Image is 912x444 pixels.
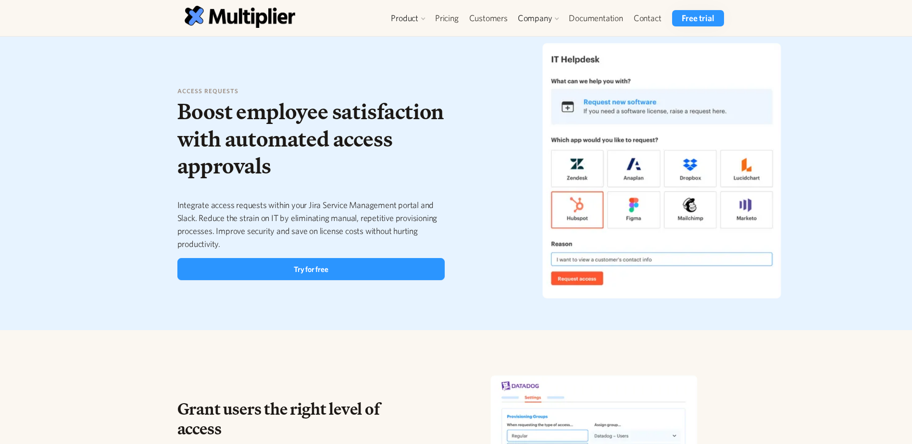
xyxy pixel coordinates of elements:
div: Company [518,12,552,24]
img: Desktop and Mobile illustration [507,30,816,311]
p: Integrate access requests within your Jira Service Management portal and Slack. Reduce the strain... [177,198,445,250]
a: Free trial [672,10,724,26]
a: Documentation [563,10,628,26]
div: Product [391,12,418,24]
a: Try for free [177,258,445,280]
div: Product [386,10,430,26]
span: Grant users the right level of access [177,396,380,441]
h1: Boost employee satisfaction with automated access approvals [177,98,445,179]
div: Company [513,10,564,26]
a: Pricing [430,10,464,26]
h6: access requests [177,86,445,96]
a: Contact [628,10,667,26]
a: Customers [464,10,513,26]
